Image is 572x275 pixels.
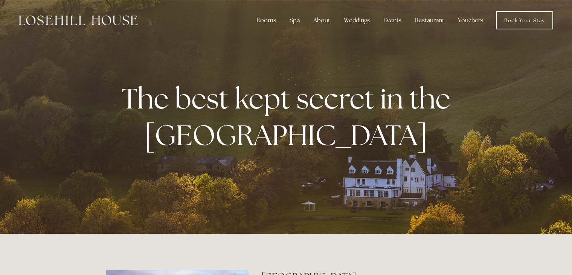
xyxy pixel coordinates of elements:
div: Events [377,13,407,28]
a: Book Your Stay [496,11,553,29]
div: Restaurant [409,13,450,28]
strong: The best kept secret in the [GEOGRAPHIC_DATA] [122,80,456,154]
img: Losehill House [19,15,137,25]
div: Rooms [250,13,282,28]
div: About [307,13,336,28]
div: Weddings [338,13,376,28]
a: Vouchers [452,13,489,28]
div: Spa [284,13,306,28]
